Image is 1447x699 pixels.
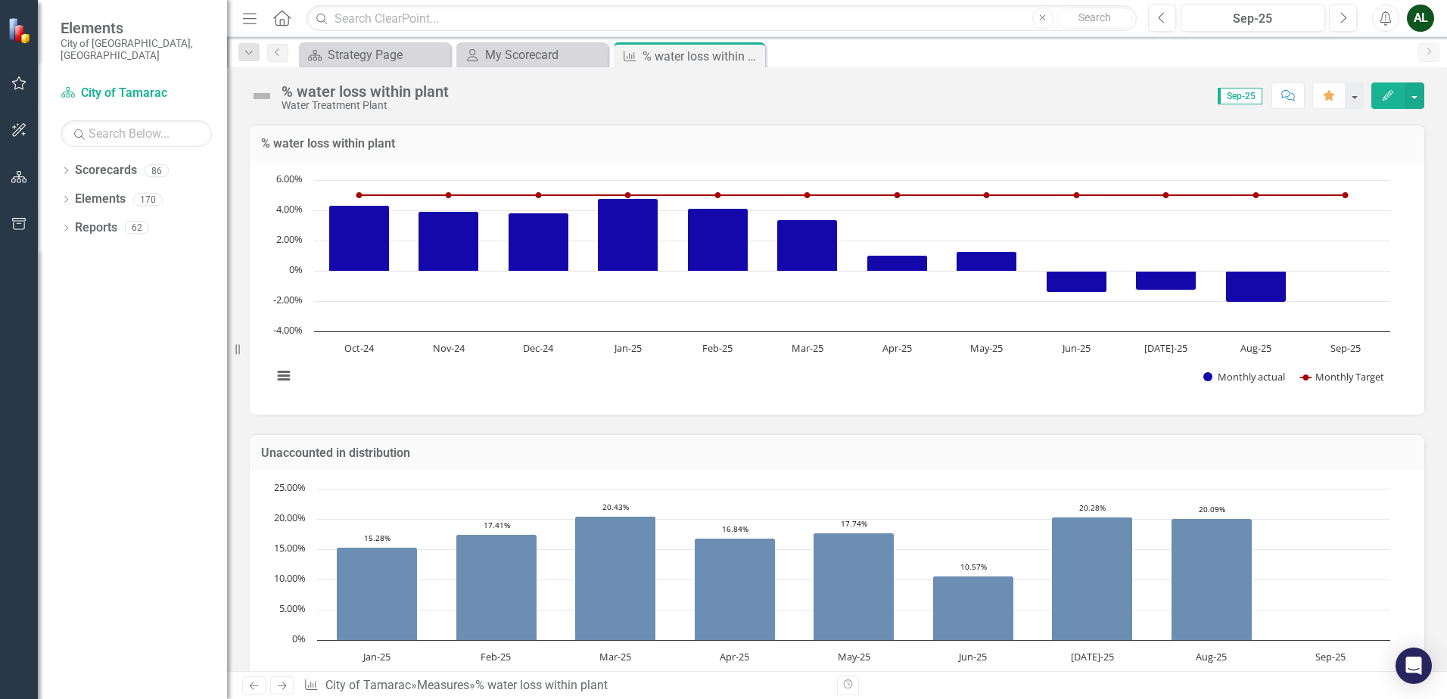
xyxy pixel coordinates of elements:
[722,523,748,534] text: 16.84%
[1396,648,1432,684] div: Open Intercom Messenger
[61,19,212,37] span: Elements
[328,45,447,64] div: Strategy Page
[1057,8,1133,29] button: Search
[292,632,306,645] text: 0%
[1078,11,1111,23] span: Search
[838,650,870,663] text: May-25
[261,446,1413,460] h3: Unaccounted in distribution
[702,341,733,355] text: Feb-25
[485,45,604,64] div: My Scorecard
[882,341,912,355] text: Apr-25
[456,535,537,641] path: Feb-25, 17.4143998. % Unaccounted for Water in Distribution (< 7.5%).
[133,193,163,206] div: 170
[720,650,749,663] text: Apr-25
[599,650,631,663] text: Mar-25
[337,548,418,641] path: Jan-25, 15.27963017. % Unaccounted for Water in Distribution (< 7.5%).
[417,678,469,692] a: Measures
[960,561,987,572] text: 10.57%
[895,192,901,198] path: Apr-25, 5. Monthly Target.
[419,211,479,271] path: Nov-24, 3.93464724. Monthly actual.
[804,192,811,198] path: Mar-25, 5. Monthly Target.
[356,192,1349,198] g: Monthly Target, series 2 of 2. Line with 12 data points.
[1052,517,1133,641] path: Jul-25, 20.27540171. % Unaccounted for Water in Distribution (< 7.5%).
[289,263,303,276] text: 0%
[273,323,303,337] text: -4.00%
[523,341,554,355] text: Dec-24
[274,541,306,555] text: 15.00%
[1061,341,1091,355] text: Jun-25
[75,219,117,237] a: Reports
[1407,5,1434,32] button: AL
[279,601,306,615] text: 5.00%
[1196,650,1227,663] text: Aug-25
[329,180,1346,303] g: Monthly actual, series 1 of 2. Bar series with 12 bars.
[575,517,656,641] path: Mar-25, 20.42925356. % Unaccounted for Water in Distribution (< 7.5%).
[329,205,390,271] path: Oct-24, 4.33588098. Monthly actual.
[145,164,169,177] div: 86
[970,341,1003,355] text: May-25
[1144,341,1187,355] text: [DATE]-25
[1079,502,1106,513] text: 20.28%
[475,678,608,692] div: % water loss within plant
[276,172,303,185] text: 6.00%
[303,677,826,694] div: » »
[814,533,895,641] path: May-25, 17.73643431. % Unaccounted for Water in Distribution (< 7.5%).
[282,83,449,100] div: % water loss within plant
[1343,192,1349,198] path: Sep-25, 5. Monthly Target.
[75,162,137,179] a: Scorecards
[484,520,510,530] text: 17.41%
[250,84,274,108] img: Not Defined
[1330,341,1361,355] text: Sep-25
[61,37,212,62] small: City of [GEOGRAPHIC_DATA], [GEOGRAPHIC_DATA]
[1047,271,1107,292] path: Jun-25, -1.43134829. Monthly actual.
[282,100,449,111] div: Water Treatment Plant
[1226,271,1287,302] path: Aug-25, -2.07523476. Monthly actual.
[1186,10,1320,28] div: Sep-25
[433,341,465,355] text: Nov-24
[1203,370,1284,384] button: Show Monthly actual
[325,678,411,692] a: City of Tamarac
[276,202,303,216] text: 4.00%
[273,293,303,306] text: -2.00%
[933,576,1014,641] path: Jun-25, 10.57388809. % Unaccounted for Water in Distribution (< 7.5%).
[688,208,748,271] path: Feb-25, 4.11945126. Monthly actual.
[356,192,363,198] path: Oct-24, 5. Monthly Target.
[1074,192,1080,198] path: Jun-25, 5. Monthly Target.
[792,341,823,355] text: Mar-25
[276,232,303,246] text: 2.00%
[1136,271,1196,290] path: Jul-25, -1.27719866. Monthly actual.
[1300,370,1384,384] button: Show Monthly Target
[1253,192,1259,198] path: Aug-25, 5. Monthly Target.
[1240,341,1271,355] text: Aug-25
[362,650,391,663] text: Jan-25
[777,219,838,271] path: Mar-25, 3.38459774. Monthly actual.
[841,518,867,529] text: 17.74%
[715,192,721,198] path: Feb-25, 5. Monthly Target.
[61,120,212,147] input: Search Below...
[125,222,149,235] div: 62
[1172,519,1253,641] path: Aug-25, 20.08735278. % Unaccounted for Water in Distribution (< 7.5%).
[460,45,604,64] a: My Scorecard
[1199,504,1225,514] text: 20.09%
[273,365,294,387] button: View chart menu, Chart
[303,45,447,64] a: Strategy Page
[957,251,1017,271] path: May-25, 1.28792497. Monthly actual.
[344,341,375,355] text: Oct-24
[446,192,452,198] path: Nov-24, 5. Monthly Target.
[1315,650,1346,663] text: Sep-25
[984,192,990,198] path: May-25, 5. Monthly Target.
[364,533,391,543] text: 15.28%
[643,47,761,66] div: % water loss within plant
[274,511,306,524] text: 20.00%
[1071,650,1114,663] text: [DATE]-25
[265,172,1398,399] svg: Interactive chart
[598,198,658,271] path: Jan-25, 4.77869195. Monthly actual.
[602,502,629,512] text: 20.43%
[1181,5,1325,32] button: Sep-25
[307,5,1137,32] input: Search ClearPoint...
[1163,192,1169,198] path: Jul-25, 5. Monthly Target.
[75,191,126,208] a: Elements
[957,650,987,663] text: Jun-25
[1218,88,1262,104] span: Sep-25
